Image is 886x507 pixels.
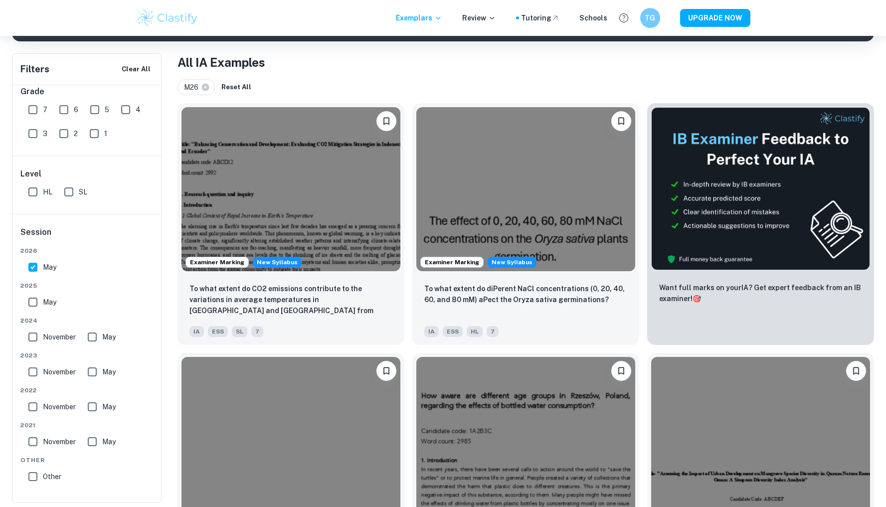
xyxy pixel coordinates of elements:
span: HL [43,186,52,197]
img: Clastify logo [136,8,199,28]
span: ESS [208,326,228,337]
span: M26 [184,82,203,93]
h6: Level [20,168,154,180]
a: Schools [579,12,607,23]
span: 2021 [20,421,154,430]
span: 7 [251,326,263,337]
span: HL [467,326,483,337]
button: Reset All [219,80,254,95]
img: Thumbnail [651,107,870,270]
span: SL [79,186,87,197]
span: New Syllabus [253,257,302,268]
span: November [43,401,76,412]
span: 2026 [20,246,154,255]
span: IA [189,326,204,337]
a: Examiner MarkingStarting from the May 2026 session, the ESS IA requirements have changed. We crea... [412,103,639,345]
img: ESS IA example thumbnail: To what extent do diPerent NaCl concentr [416,107,635,271]
button: Bookmark [611,111,631,131]
button: Bookmark [846,361,866,381]
span: November [43,332,76,342]
p: Exemplars [396,12,442,23]
p: Want full marks on your IA ? Get expert feedback from an IB examiner! [659,282,862,304]
span: May [102,436,116,447]
span: 1 [104,128,107,139]
p: Review [462,12,496,23]
span: 2 [74,128,78,139]
span: 6 [74,104,78,115]
span: 7 [43,104,47,115]
span: New Syllabus [488,257,536,268]
span: November [43,366,76,377]
span: 🎯 [693,295,701,303]
a: Examiner MarkingStarting from the May 2026 session, the ESS IA requirements have changed. We crea... [177,103,404,345]
h6: TG [644,12,656,23]
button: Clear All [119,62,153,77]
span: Other [20,456,154,465]
span: May [43,297,56,308]
h6: Session [20,226,154,246]
button: Help and Feedback [615,9,632,26]
h6: Filters [20,62,49,76]
span: May [102,366,116,377]
img: ESS IA example thumbnail: To what extent do CO2 emissions contribu [181,107,400,271]
button: Bookmark [611,361,631,381]
span: Other [43,471,61,482]
span: 2025 [20,281,154,290]
span: Examiner Marking [421,258,483,267]
p: To what extent do CO2 emissions contribute to the variations in average temperatures in Indonesia... [189,283,392,317]
div: Starting from the May 2026 session, the ESS IA requirements have changed. We created this exempla... [488,257,536,268]
span: 7 [487,326,499,337]
span: 4 [136,104,141,115]
span: May [102,332,116,342]
span: November [43,436,76,447]
button: TG [640,8,660,28]
span: 2023 [20,351,154,360]
a: ThumbnailWant full marks on yourIA? Get expert feedback from an IB examiner! [647,103,874,345]
h1: All IA Examples [177,53,874,71]
span: May [43,262,56,273]
p: To what extent do diPerent NaCl concentrations (0, 20, 40, 60, and 80 mM) aPect the Oryza sativa ... [424,283,627,305]
span: Examiner Marking [186,258,248,267]
span: 2022 [20,386,154,395]
span: ESS [443,326,463,337]
span: 2024 [20,316,154,325]
span: 3 [43,128,47,139]
h6: Grade [20,86,154,98]
button: Bookmark [376,361,396,381]
span: May [102,401,116,412]
div: M26 [177,79,215,95]
button: UPGRADE NOW [680,9,750,27]
a: Tutoring [521,12,559,23]
span: IA [424,326,439,337]
span: SL [232,326,247,337]
button: Bookmark [376,111,396,131]
span: 5 [105,104,109,115]
div: Starting from the May 2026 session, the ESS IA requirements have changed. We created this exempla... [253,257,302,268]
